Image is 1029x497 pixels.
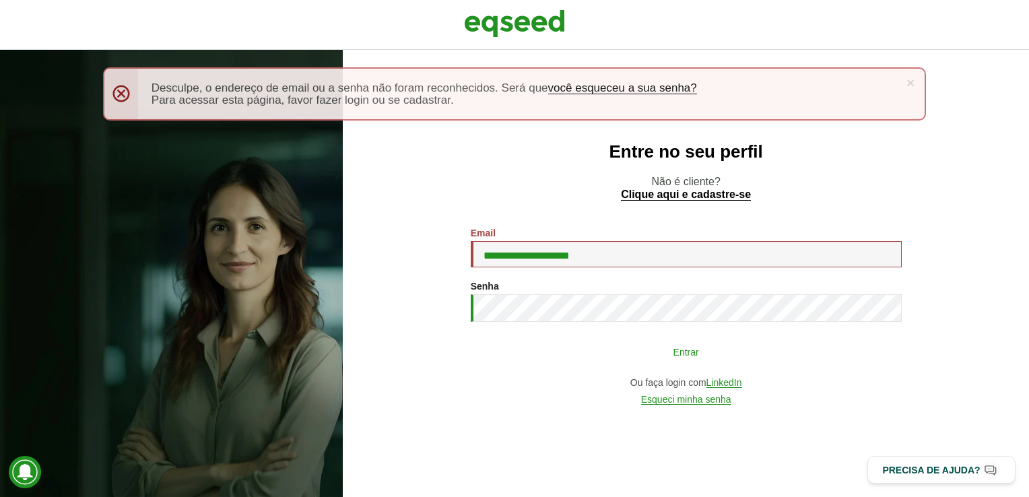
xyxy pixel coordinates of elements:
[621,189,751,201] a: Clique aqui e cadastre-se
[471,378,902,388] div: Ou faça login com
[152,94,898,106] li: Para acessar esta página, favor fazer login ou se cadastrar.
[641,395,731,405] a: Esqueci minha senha
[548,82,697,94] a: você esqueceu a sua senha?
[471,228,496,238] label: Email
[706,378,742,388] a: LinkedIn
[152,82,898,94] li: Desculpe, o endereço de email ou a senha não foram reconhecidos. Será que
[370,142,1002,162] h2: Entre no seu perfil
[906,75,915,90] a: ×
[464,7,565,40] img: EqSeed Logo
[511,339,861,364] button: Entrar
[370,175,1002,201] p: Não é cliente?
[471,281,499,291] label: Senha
